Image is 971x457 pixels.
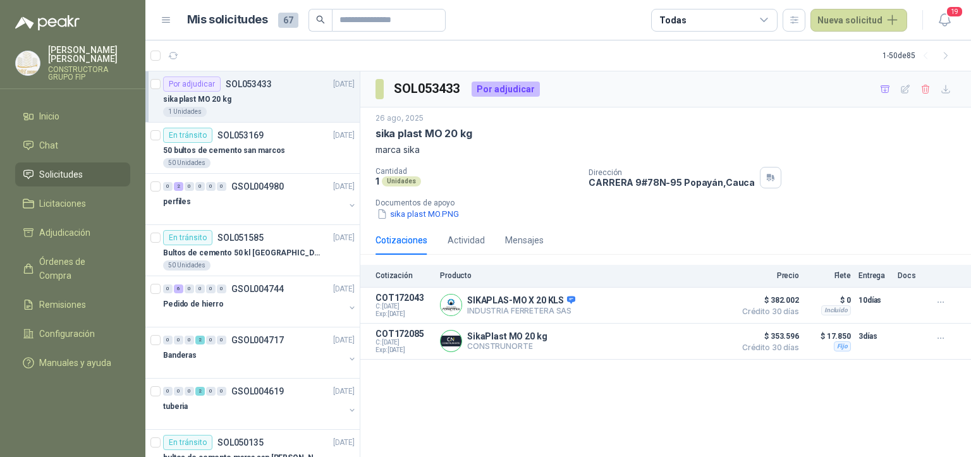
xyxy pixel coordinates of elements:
div: 1 Unidades [163,107,207,117]
p: CONSTRUCTORA GRUPO FIP [48,66,130,81]
span: Crédito 30 días [736,308,799,315]
div: 2 [195,336,205,344]
button: 19 [933,9,956,32]
div: 0 [217,387,226,396]
p: Precio [736,271,799,280]
div: En tránsito [163,230,212,245]
p: Dirección [589,168,755,177]
a: Solicitudes [15,162,130,186]
div: 0 [217,182,226,191]
span: Crédito 30 días [736,344,799,351]
p: SOL053169 [217,131,264,140]
div: 2 [174,182,183,191]
a: Inicio [15,104,130,128]
p: CARRERA 9#78N-95 Popayán , Cauca [589,177,755,188]
span: Adjudicación [39,226,90,240]
a: Adjudicación [15,221,130,245]
button: sika plast MO.PNG [376,207,460,221]
p: [PERSON_NAME] [PERSON_NAME] [48,46,130,63]
p: [DATE] [333,181,355,193]
div: 0 [185,284,194,293]
span: Exp: [DATE] [376,310,432,318]
p: SOL053433 [226,80,272,88]
div: 6 [174,284,183,293]
p: sika plast MO 20 kg [163,94,231,106]
a: 0 0 0 2 0 0 GSOL004619[DATE] tuberia [163,384,357,424]
a: 0 6 0 0 0 0 GSOL004744[DATE] Pedido de hierro [163,281,357,322]
div: 0 [163,284,173,293]
div: 0 [174,387,183,396]
p: INDUSTRIA FERRETERA SAS [467,306,575,315]
span: C: [DATE] [376,303,432,310]
p: GSOL004980 [231,182,284,191]
p: $ 0 [807,293,851,308]
a: 0 0 0 2 0 0 GSOL004717[DATE] Banderas [163,332,357,373]
img: Company Logo [16,51,40,75]
p: [DATE] [333,334,355,346]
div: 0 [174,336,183,344]
p: Documentos de apoyo [376,198,966,207]
span: 67 [278,13,298,28]
div: Actividad [448,233,485,247]
a: Configuración [15,322,130,346]
div: 0 [185,182,194,191]
img: Company Logo [441,295,461,315]
div: Cotizaciones [376,233,427,247]
div: 0 [206,336,216,344]
div: 0 [206,284,216,293]
div: Mensajes [505,233,544,247]
a: Licitaciones [15,192,130,216]
div: 50 Unidades [163,260,211,271]
p: 26 ago, 2025 [376,113,424,125]
span: Órdenes de Compra [39,255,118,283]
div: 0 [195,182,205,191]
p: [DATE] [333,130,355,142]
p: SIKAPLAS-MO X 20 KLS [467,295,575,307]
div: 0 [217,284,226,293]
div: Por adjudicar [163,76,221,92]
p: 50 bultos de cemento san marcos [163,145,285,157]
a: En tránsitoSOL051585[DATE] Bultos de cemento 50 kl [GEOGRAPHIC_DATA][PERSON_NAME]50 Unidades [145,225,360,276]
p: Entrega [858,271,890,280]
p: [DATE] [333,283,355,295]
div: Por adjudicar [472,82,540,97]
a: Remisiones [15,293,130,317]
p: [DATE] [333,232,355,244]
p: COT172043 [376,293,432,303]
div: Fijo [834,341,851,351]
p: Flete [807,271,851,280]
p: Docs [898,271,923,280]
div: 50 Unidades [163,158,211,168]
div: En tránsito [163,128,212,143]
p: 10 días [858,293,890,308]
div: 0 [206,182,216,191]
a: En tránsitoSOL053169[DATE] 50 bultos de cemento san marcos50 Unidades [145,123,360,174]
p: COT172085 [376,329,432,339]
a: Órdenes de Compra [15,250,130,288]
p: GSOL004717 [231,336,284,344]
div: 0 [163,336,173,344]
img: Company Logo [441,331,461,351]
p: SOL050135 [217,438,264,447]
p: Pedido de hierro [163,298,224,310]
p: 3 días [858,329,890,344]
p: marca sika [376,143,956,157]
p: CONSTRUNORTE [467,341,547,351]
button: Nueva solicitud [810,9,907,32]
p: [DATE] [333,78,355,90]
span: Inicio [39,109,59,123]
span: Configuración [39,327,95,341]
h3: SOL053433 [394,79,461,99]
p: 1 [376,176,379,186]
span: Manuales y ayuda [39,356,111,370]
a: Por adjudicarSOL053433[DATE] sika plast MO 20 kg1 Unidades [145,71,360,123]
span: Licitaciones [39,197,86,210]
div: 1 - 50 de 85 [882,46,956,66]
span: $ 382.002 [736,293,799,308]
a: 0 2 0 0 0 0 GSOL004980[DATE] perfiles [163,179,357,219]
img: Logo peakr [15,15,80,30]
div: 0 [163,387,173,396]
p: sika plast MO 20 kg [376,127,472,140]
span: search [316,15,325,24]
p: GSOL004619 [231,387,284,396]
